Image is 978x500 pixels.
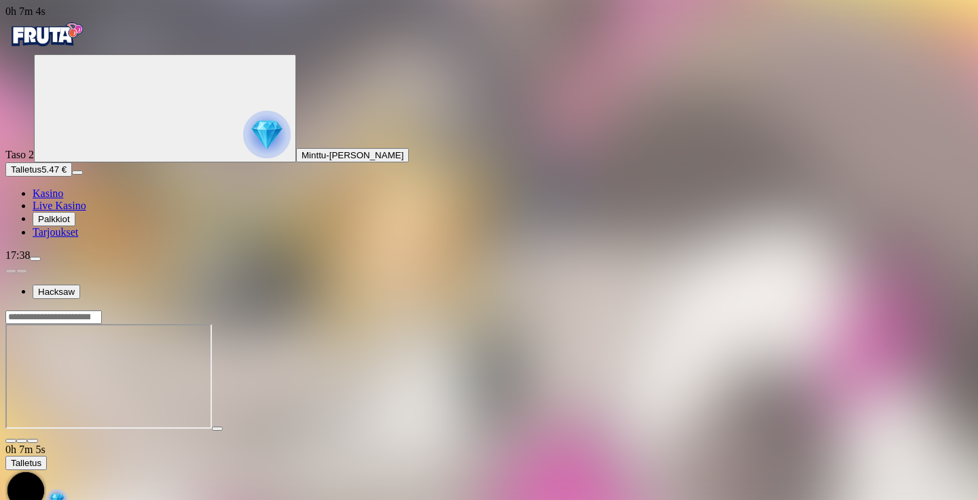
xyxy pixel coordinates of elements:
span: Talletus [11,164,41,175]
nav: Primary [5,18,973,238]
span: Palkkiot [38,214,70,224]
button: Hacksaw [33,285,80,299]
span: Taso 2 [5,149,34,160]
img: reward progress [243,111,291,158]
input: Search [5,310,102,324]
span: user session time [5,444,46,455]
button: reward progress [34,54,296,162]
span: Minttu-[PERSON_NAME] [302,150,403,160]
img: Fruta [5,18,87,52]
span: 17:38 [5,249,30,261]
iframe: Le King [5,324,212,429]
button: prev slide [5,269,16,273]
button: menu [72,171,83,175]
button: menu [30,257,41,261]
span: Talletus [11,458,41,468]
a: poker-chip iconLive Kasino [33,200,86,211]
span: user session time [5,5,46,17]
button: close icon [5,439,16,443]
button: Talletus [5,456,47,470]
button: reward iconPalkkiot [33,212,75,226]
a: gift-inverted iconTarjoukset [33,226,78,238]
button: fullscreen icon [27,439,38,443]
span: Live Kasino [33,200,86,211]
a: diamond iconKasino [33,187,63,199]
span: 5.47 € [41,164,67,175]
button: play icon [212,427,223,431]
button: Minttu-[PERSON_NAME] [296,148,409,162]
a: Fruta [5,42,87,54]
span: Kasino [33,187,63,199]
button: chevron-down icon [16,439,27,443]
button: Talletusplus icon5.47 € [5,162,72,177]
span: Hacksaw [38,287,75,297]
button: next slide [16,269,27,273]
span: Tarjoukset [33,226,78,238]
